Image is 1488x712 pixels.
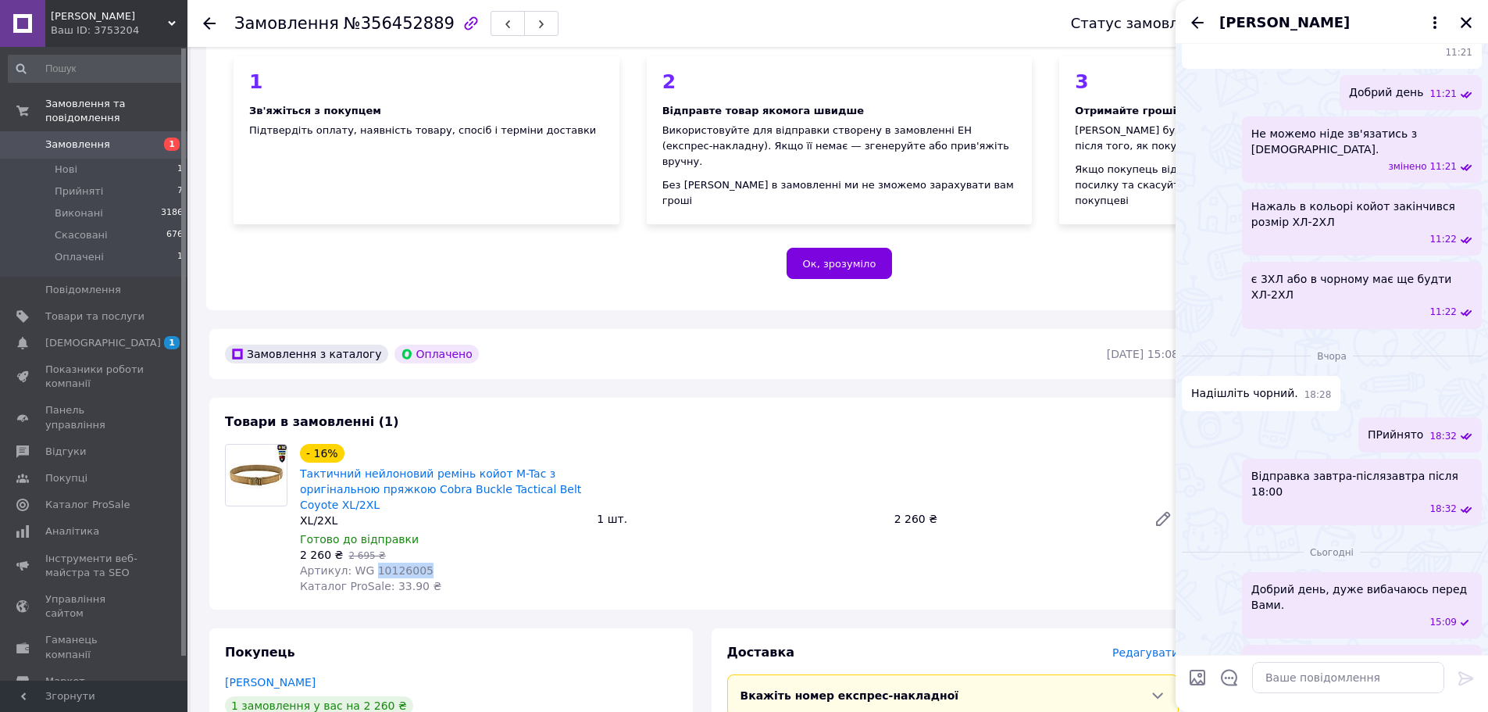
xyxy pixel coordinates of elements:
span: 2 695 ₴ [348,550,385,561]
span: Вкажіть номер експрес-накладної [740,689,959,702]
span: Покупець [225,645,295,660]
b: Зв'яжіться з покупцем [249,105,381,116]
span: Добрий день [1349,84,1423,101]
span: 7 [177,184,183,199]
span: Каталог ProSale: 33.90 ₴ [300,580,441,592]
button: [PERSON_NAME] [1219,13,1444,33]
span: Не можемо ніде зв'язатись з [DEMOGRAPHIC_DATA]. [1251,126,1472,157]
input: Пошук [8,55,184,83]
span: Прийняті [55,184,103,199]
span: 11:21 10.08.2025 [1429,160,1457,174]
span: 1 [177,250,183,264]
div: Повернутися назад [203,16,216,31]
div: Оплачено [394,345,479,363]
div: Замовлення з каталогу [225,345,388,363]
span: Велгрінс [51,9,168,23]
span: 18:32 11.08.2025 [1429,503,1457,516]
span: 1 [164,138,180,151]
span: 11:22 10.08.2025 [1429,233,1457,246]
span: Добрий день, дуже вибачаюсь перед Вами. [1251,581,1472,613]
span: 11:22 10.08.2025 [1429,306,1457,319]
span: Замовлення [45,138,110,152]
span: Нажаль в кольорі койот закінчився розмір ХЛ-2ХЛ [1251,199,1472,230]
div: [PERSON_NAME] будуть переведені на ваш рахунок за 24 години після того, як покупець забере своє з... [1075,123,1429,154]
span: 11:21 10.08.2025 [1191,46,1472,59]
span: Каталог ProSale [45,498,130,512]
span: Гаманець компанії [45,633,145,661]
b: Відправте товар якомога швидше [662,105,864,116]
span: Відгуки [45,445,86,459]
span: Управління сайтом [45,592,145,621]
b: Отримайте гроші [1075,105,1176,116]
div: Використовуйте для відправки створену в замовленні ЕН (експрес-накладну). Якщо її немає — згенеру... [662,123,1017,170]
a: Редагувати [1147,503,1179,535]
span: Товари в замовленні (1) [225,414,399,429]
div: - 16% [300,444,344,463]
img: Тактичний нейлоновий ремінь койот M-Tac з оригінальною пряжкою Cobra Buckle Tactical Belt Coyote ... [226,445,287,506]
span: 3186 [161,206,183,220]
div: Підтвердіть оплату, наявність товару, спосіб і терміни доставки [249,123,604,138]
div: 2 [662,72,1017,91]
span: Скасовані [55,228,108,242]
span: Редагувати [1112,646,1179,659]
div: 2 260 ₴ [888,508,1141,530]
span: Замовлення та повідомлення [45,97,187,125]
span: [DEMOGRAPHIC_DATA] [45,336,161,350]
span: Оплачені [55,250,104,264]
a: Тактичний нейлоновий ремінь койот M-Tac з оригінальною пряжкою Cobra Buckle Tactical Belt Coyote ... [300,467,581,511]
span: 18:28 11.08.2025 [1304,388,1332,402]
span: Показники роботи компанії [45,363,145,391]
a: [PERSON_NAME] [225,676,316,689]
span: №356452889 [344,14,455,33]
button: Ок, зрозуміло [787,248,893,279]
span: Нові [55,163,77,177]
button: Відкрити шаблони відповідей [1219,667,1240,688]
div: 3 [1075,72,1429,91]
div: 11.08.2025 [1182,348,1482,363]
span: Доставка [727,645,795,660]
span: Маркет [45,674,85,689]
div: Статус замовлення [1071,16,1215,31]
span: 1 [164,336,180,349]
span: Вчора [1311,350,1353,363]
span: Товари та послуги [45,309,145,324]
div: 1 [249,72,604,91]
div: XL/2XL [300,513,584,528]
span: Відправка завтра-післязавтра після 18:00 [1251,468,1472,499]
div: Якщо покупець відмовиться від замовлення — відкличте посилку та скасуйте замовлення, щоб гроші по... [1075,162,1429,209]
span: Замовлення [234,14,339,33]
span: 2 260 ₴ [300,549,343,561]
span: Артикул: WG 10126005 [300,564,434,577]
span: [PERSON_NAME] [1219,13,1350,33]
span: ПРийнято [1368,427,1423,443]
time: [DATE] 15:08 [1107,348,1179,360]
span: Інструменти веб-майстра та SEO [45,552,145,580]
span: 18:32 11.08.2025 [1429,430,1457,443]
button: Закрити [1457,13,1476,32]
span: Готово до відправки [300,533,419,546]
span: Виконані [55,206,103,220]
span: 676 [166,228,183,242]
span: змінено [1388,160,1429,174]
span: 11:21 10.08.2025 [1429,88,1457,101]
span: 1 [177,163,183,177]
span: Сьогодні [1304,546,1360,560]
span: Повідомлення [45,283,121,297]
div: Без [PERSON_NAME] в замовленні ми не зможемо зарахувати вам гроші [662,177,1017,209]
span: Аналітика [45,524,99,538]
span: Покупці [45,471,87,485]
span: 15:09 12.08.2025 [1429,616,1457,629]
div: 1 шт. [591,508,887,530]
div: 12.08.2025 [1182,544,1482,560]
span: Ок, зрозуміло [803,258,876,270]
span: Панель управління [45,403,145,431]
button: Назад [1188,13,1207,32]
span: є 3ХЛ або в чорному має ще будти ХЛ-2ХЛ [1251,271,1472,302]
div: Ваш ID: 3753204 [51,23,187,38]
span: Надішліть чорний. [1191,385,1298,402]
